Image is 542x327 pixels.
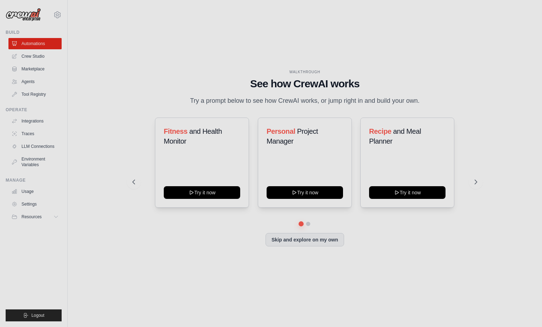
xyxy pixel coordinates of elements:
[6,107,62,113] div: Operate
[164,127,187,135] span: Fitness
[21,214,42,220] span: Resources
[132,69,477,75] div: WALKTHROUGH
[266,233,344,246] button: Skip and explore on my own
[186,96,423,106] p: Try a prompt below to see how CrewAI works, or jump right in and build your own.
[8,115,62,127] a: Integrations
[164,127,222,145] span: and Health Monitor
[267,127,295,135] span: Personal
[132,77,477,90] h1: See how CrewAI works
[164,186,240,199] button: Try it now
[6,8,41,21] img: Logo
[8,153,62,170] a: Environment Variables
[8,38,62,49] a: Automations
[8,211,62,222] button: Resources
[8,141,62,152] a: LLM Connections
[267,186,343,199] button: Try it now
[507,293,542,327] iframe: Chat Widget
[31,313,44,318] span: Logout
[369,186,446,199] button: Try it now
[8,51,62,62] a: Crew Studio
[6,309,62,321] button: Logout
[8,128,62,139] a: Traces
[369,127,421,145] span: and Meal Planner
[8,89,62,100] a: Tool Registry
[8,76,62,87] a: Agents
[267,127,318,145] span: Project Manager
[6,30,62,35] div: Build
[8,199,62,210] a: Settings
[6,177,62,183] div: Manage
[369,127,391,135] span: Recipe
[8,63,62,75] a: Marketplace
[8,186,62,197] a: Usage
